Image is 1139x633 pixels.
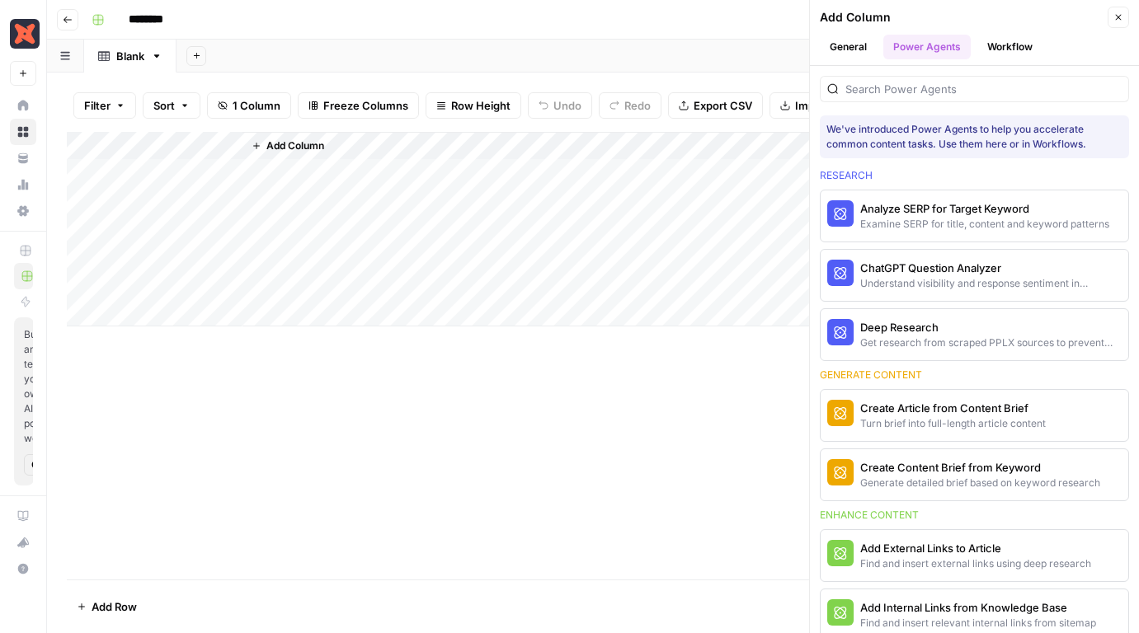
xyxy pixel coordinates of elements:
span: Row Height [451,97,511,114]
button: Import CSV [770,92,865,119]
button: Add Row [67,593,147,620]
div: Research [820,168,1129,183]
button: Redo [599,92,661,119]
button: General [820,35,877,59]
button: Deep ResearchGet research from scraped PPLX sources to prevent source [MEDICAL_DATA] [821,309,1128,360]
span: 1 Column [233,97,280,114]
button: Add Column [245,135,331,157]
div: Generate content [820,368,1129,382]
button: Workflow [977,35,1043,59]
button: 1 Column [207,92,291,119]
input: Search Power Agents [845,81,1122,97]
a: Blank [84,40,176,73]
button: Row Height [426,92,521,119]
a: Settings [10,198,36,224]
span: Add Row [92,598,137,615]
button: What's new? [10,529,36,556]
div: Add Internal Links from Knowledge Base [860,599,1096,616]
div: We've introduced Power Agents to help you accelerate common content tasks. Use them here or in Wo... [826,122,1123,152]
span: Get Started [31,457,41,472]
a: Home [10,92,36,119]
div: Find and insert external links using deep research [860,556,1091,571]
div: Find and insert relevant internal links from sitemap [860,616,1096,631]
button: Create Content Brief from KeywordGenerate detailed brief based on keyword research [821,449,1128,500]
button: Create Article from Content BriefTurn brief into full-length article content [821,390,1128,441]
div: Add External Links to Article [860,540,1091,556]
button: Freeze Columns [298,92,419,119]
span: Export CSV [694,97,752,114]
div: Get research from scraped PPLX sources to prevent source [MEDICAL_DATA] [860,335,1122,350]
button: Workspace: Marketing - dbt Labs [10,13,36,54]
div: Create Article from Content Brief [860,400,1046,416]
button: Analyze SERP for Target KeywordExamine SERP for title, content and keyword patterns [821,190,1128,241]
div: What's new? [11,530,35,555]
div: Generate detailed brief based on keyword research [860,476,1100,490]
div: Blank [116,48,144,64]
div: Turn brief into full-length article content [860,416,1046,431]
button: Power Agents [883,35,971,59]
span: Filter [84,97,111,114]
a: Usage [10,171,36,198]
div: Create Content Brief from Keyword [860,459,1100,476]
div: Deep Research [860,319,1122,335]
a: AirOps Academy [10,503,36,529]
span: Sort [153,97,175,114]
a: Browse [10,119,36,145]
div: Examine SERP for title, content and keyword patterns [860,217,1109,232]
img: Marketing - dbt Labs Logo [10,19,40,49]
div: ChatGPT Question Analyzer [860,260,1122,276]
span: Add Column [266,138,324,153]
button: Export CSV [668,92,763,119]
div: Enhance content [820,508,1129,523]
div: Understand visibility and response sentiment in ChatGPT [860,276,1122,291]
button: Add External Links to ArticleFind and insert external links using deep research [821,530,1128,581]
button: Help + Support [10,556,36,582]
button: Filter [73,92,136,119]
button: Get Started [24,454,49,476]
span: Redo [624,97,651,114]
span: Import CSV [795,97,854,114]
button: Undo [528,92,592,119]
span: Undo [553,97,581,114]
button: Sort [143,92,200,119]
span: Freeze Columns [323,97,408,114]
a: Your Data [10,145,36,171]
div: Analyze SERP for Target Keyword [860,200,1109,217]
button: ChatGPT Question AnalyzerUnderstand visibility and response sentiment in ChatGPT [821,250,1128,301]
